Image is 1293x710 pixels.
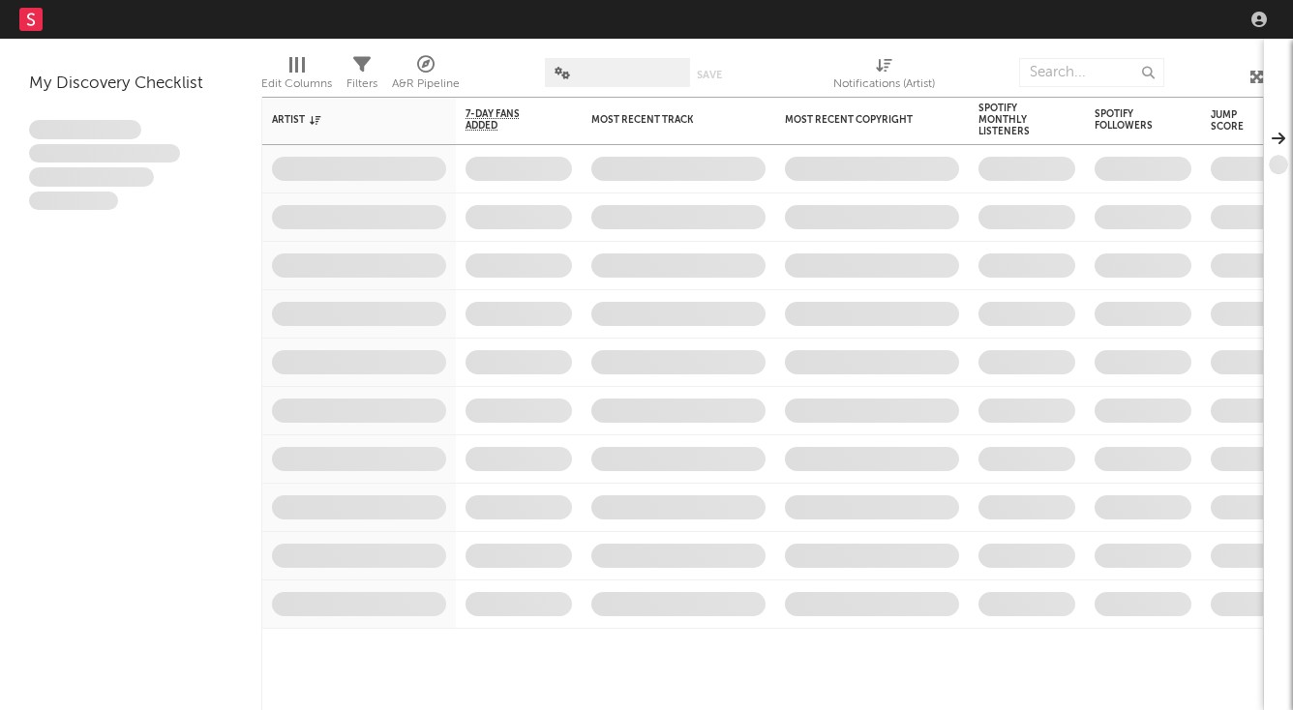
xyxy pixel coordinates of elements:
[29,73,232,96] div: My Discovery Checklist
[392,73,460,96] div: A&R Pipeline
[978,103,1046,137] div: Spotify Monthly Listeners
[1211,109,1259,133] div: Jump Score
[466,108,543,132] span: 7-Day Fans Added
[1095,108,1162,132] div: Spotify Followers
[591,114,737,126] div: Most Recent Track
[29,192,118,211] span: Aliquam viverra
[392,48,460,104] div: A&R Pipeline
[785,114,930,126] div: Most Recent Copyright
[272,114,417,126] div: Artist
[833,48,935,104] div: Notifications (Artist)
[29,120,141,139] span: Lorem ipsum dolor
[833,73,935,96] div: Notifications (Artist)
[29,144,180,163] span: Integer aliquet in purus et
[1019,58,1164,87] input: Search...
[697,70,722,80] button: Save
[261,48,332,104] div: Edit Columns
[29,167,154,187] span: Praesent ac interdum
[346,48,377,104] div: Filters
[261,73,332,96] div: Edit Columns
[346,73,377,96] div: Filters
